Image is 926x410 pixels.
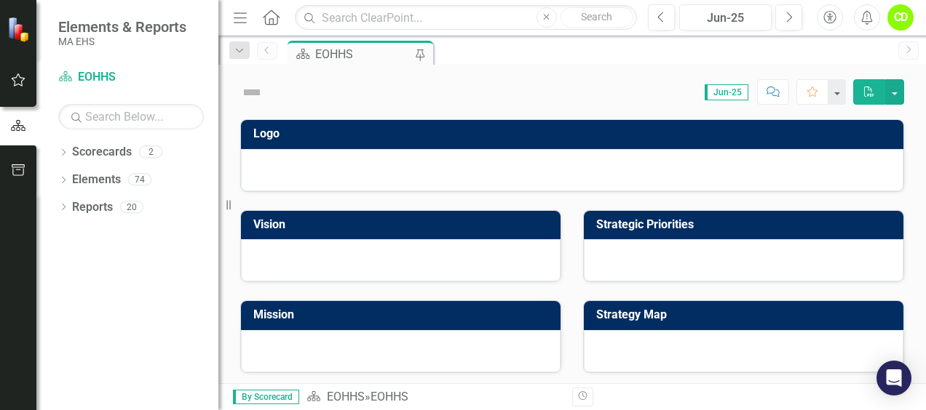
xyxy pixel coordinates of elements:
img: Not Defined [240,81,264,104]
div: 20 [120,201,143,213]
input: Search ClearPoint... [295,5,637,31]
small: MA EHS [58,36,186,47]
div: 2 [139,146,162,158]
span: Elements & Reports [58,18,186,36]
div: 74 [128,174,151,186]
span: Search [581,11,612,23]
a: Elements [72,172,121,188]
div: » [306,389,561,406]
h3: Strategy Map [596,308,896,321]
a: Scorecards [72,144,132,161]
span: By Scorecard [233,390,299,404]
span: Jun-25 [705,84,748,100]
div: EOHHS [315,45,411,63]
input: Search Below... [58,104,204,129]
div: Open Intercom Messenger [876,361,911,395]
img: ClearPoint Strategy [7,17,33,42]
h3: Logo [253,127,896,140]
button: CD [887,4,914,31]
h3: Vision [253,218,553,231]
button: Jun-25 [679,4,772,31]
a: EOHHS [327,390,365,403]
h3: Mission [253,308,553,321]
h3: Strategic Priorities [596,218,896,231]
div: EOHHS [371,390,408,403]
a: Reports [72,199,113,216]
button: Search [561,7,633,28]
a: EOHHS [58,69,204,86]
div: Jun-25 [684,9,767,27]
